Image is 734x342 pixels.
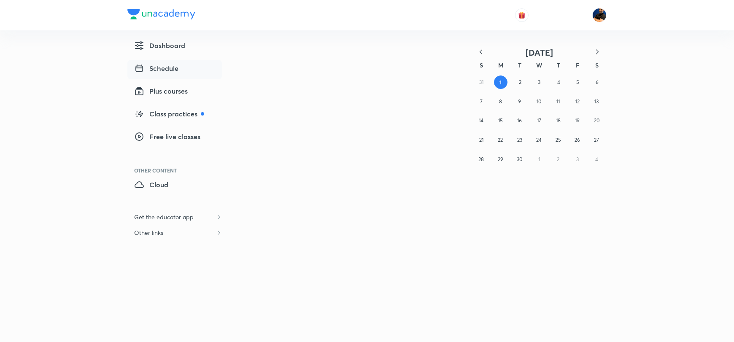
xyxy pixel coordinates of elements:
span: Schedule [134,63,178,73]
button: September 14, 2025 [475,114,488,127]
button: September 10, 2025 [532,95,546,108]
button: September 30, 2025 [513,153,526,166]
img: Company Logo [127,9,195,19]
abbr: September 22, 2025 [498,137,503,143]
button: September 18, 2025 [551,114,565,127]
abbr: September 5, 2025 [576,79,579,85]
button: September 17, 2025 [532,114,546,127]
button: September 23, 2025 [513,133,526,147]
button: September 9, 2025 [513,95,526,108]
a: Class practices [127,105,222,125]
span: Dashboard [134,40,185,51]
img: Saral Nashier [592,8,607,22]
abbr: September 30, 2025 [517,156,522,162]
abbr: September 20, 2025 [594,117,599,124]
abbr: September 28, 2025 [478,156,484,162]
abbr: September 26, 2025 [575,137,580,143]
button: September 24, 2025 [532,133,546,147]
button: September 11, 2025 [551,95,565,108]
abbr: Friday [576,61,579,69]
iframe: Help widget launcher [659,309,725,333]
button: September 27, 2025 [590,133,603,147]
abbr: September 16, 2025 [517,117,522,124]
button: avatar [515,8,529,22]
h6: Get the educator app [127,209,200,225]
button: September 13, 2025 [590,95,603,108]
a: Cloud [127,176,222,196]
abbr: Sunday [480,61,483,69]
a: Plus courses [127,83,222,102]
button: September 5, 2025 [571,75,585,89]
abbr: Wednesday [536,61,542,69]
abbr: September 29, 2025 [498,156,503,162]
span: [DATE] [526,47,553,58]
abbr: September 10, 2025 [537,98,541,105]
button: September 3, 2025 [532,75,546,89]
abbr: Monday [498,61,503,69]
button: September 19, 2025 [571,114,584,127]
abbr: September 2, 2025 [519,79,521,85]
abbr: September 25, 2025 [556,137,561,143]
abbr: September 19, 2025 [575,117,580,124]
abbr: September 15, 2025 [498,117,503,124]
button: September 16, 2025 [513,114,526,127]
a: Free live classes [127,128,222,148]
button: September 2, 2025 [513,75,527,89]
span: Class practices [134,109,204,119]
button: September 28, 2025 [475,153,488,166]
button: September 26, 2025 [571,133,584,147]
button: September 12, 2025 [571,95,584,108]
button: September 7, 2025 [475,95,488,108]
abbr: September 24, 2025 [536,137,542,143]
span: Plus courses [134,86,188,96]
abbr: Thursday [557,61,560,69]
abbr: Saturday [595,61,599,69]
span: Free live classes [134,132,200,142]
abbr: September 9, 2025 [518,98,521,105]
button: September 8, 2025 [494,95,507,108]
abbr: September 12, 2025 [575,98,580,105]
abbr: Tuesday [518,61,521,69]
button: September 21, 2025 [475,133,488,147]
button: September 20, 2025 [590,114,603,127]
a: Company Logo [127,9,195,22]
abbr: September 21, 2025 [479,137,483,143]
h6: Other links [127,225,170,240]
button: September 1, 2025 [494,75,507,89]
button: September 15, 2025 [494,114,507,127]
abbr: September 8, 2025 [499,98,502,105]
abbr: September 7, 2025 [480,98,483,105]
button: [DATE] [490,47,588,58]
button: September 25, 2025 [551,133,565,147]
button: September 22, 2025 [494,133,507,147]
abbr: September 23, 2025 [517,137,522,143]
button: September 29, 2025 [494,153,507,166]
a: Dashboard [127,37,222,57]
span: Cloud [134,180,168,190]
abbr: September 18, 2025 [556,117,561,124]
div: Other Content [134,168,222,173]
a: Schedule [127,60,222,79]
abbr: September 14, 2025 [479,117,483,124]
abbr: September 13, 2025 [594,98,599,105]
abbr: September 1, 2025 [499,79,502,86]
abbr: September 3, 2025 [538,79,540,85]
abbr: September 11, 2025 [556,98,560,105]
img: avatar [518,11,526,19]
abbr: September 17, 2025 [537,117,541,124]
abbr: September 6, 2025 [596,79,599,85]
button: September 6, 2025 [590,75,604,89]
abbr: September 4, 2025 [557,79,560,85]
abbr: September 27, 2025 [594,137,599,143]
button: September 4, 2025 [552,75,565,89]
